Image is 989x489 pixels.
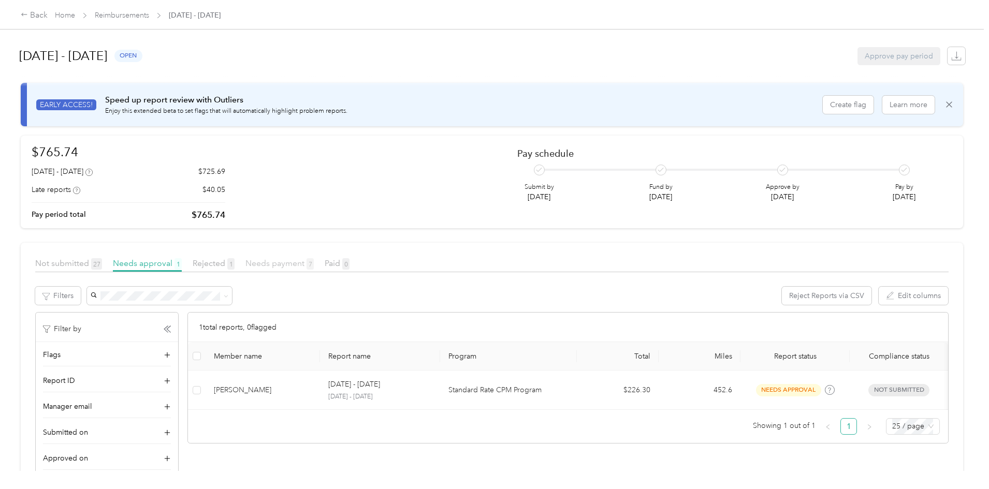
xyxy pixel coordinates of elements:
[585,352,650,361] div: Total
[32,143,225,161] h1: $765.74
[105,94,347,107] p: Speed up report review with Outliers
[43,401,92,412] span: Manager email
[245,258,314,268] span: Needs payment
[91,258,102,270] span: 27
[448,384,569,396] p: Standard Rate CPM Program
[892,419,934,434] span: 25 / page
[766,183,799,192] p: Approve by
[931,431,989,489] iframe: Everlance-gr Chat Button Frame
[43,427,88,438] span: Submitted on
[861,418,878,435] li: Next Page
[19,43,107,68] h1: [DATE] - [DATE]
[174,258,182,270] span: 1
[868,384,929,396] span: Not submitted
[193,258,235,268] span: Rejected
[206,342,320,371] th: Member name
[893,183,915,192] p: Pay by
[517,148,934,159] h2: Pay schedule
[782,287,871,305] button: Reject Reports via CSV
[766,191,799,202] p: [DATE]
[328,392,432,402] p: [DATE] - [DATE]
[659,371,740,410] td: 452.6
[893,191,915,202] p: [DATE]
[861,418,878,435] button: right
[105,107,347,116] p: Enjoy this extended beta to set flags that will automatically highlight problem reports.
[32,166,93,177] div: [DATE] - [DATE]
[667,352,732,361] div: Miles
[440,371,577,410] td: Standard Rate CPM Program
[841,419,856,434] a: 1
[525,191,554,202] p: [DATE]
[649,183,673,192] p: Fund by
[320,342,440,371] th: Report name
[36,99,96,110] span: EARLY ACCESS!
[113,258,182,268] span: Needs approval
[882,96,935,114] button: Learn more
[192,209,225,221] p: $765.74
[43,375,75,386] span: Report ID
[342,258,350,270] span: 0
[307,258,314,270] span: 7
[440,342,577,371] th: Program
[823,96,874,114] button: Create flag
[328,379,380,390] p: [DATE] - [DATE]
[879,287,948,305] button: Edit columns
[886,418,940,435] div: Page Size
[202,184,225,195] p: $40.05
[227,258,235,270] span: 1
[169,10,221,21] span: [DATE] - [DATE]
[114,50,142,62] span: open
[820,418,836,435] button: left
[858,352,940,361] span: Compliance status
[95,11,149,20] a: Reimbursements
[820,418,836,435] li: Previous Page
[525,183,554,192] p: Submit by
[32,209,86,220] p: Pay period total
[840,418,857,435] li: 1
[753,418,816,434] span: Showing 1 out of 1
[188,313,948,342] div: 1 total reports, 0 flagged
[55,11,75,20] a: Home
[756,384,821,396] span: needs approval
[649,191,673,202] p: [DATE]
[214,384,312,396] div: [PERSON_NAME]
[32,184,80,195] div: Late reports
[43,349,61,360] span: Flags
[866,424,872,430] span: right
[43,323,81,334] p: Filter by
[825,424,831,430] span: left
[214,352,312,361] div: Member name
[35,287,81,305] button: Filters
[577,371,659,410] td: $226.30
[198,166,225,177] p: $725.69
[325,258,350,268] span: Paid
[749,352,841,361] span: Report status
[21,9,48,22] div: Back
[43,453,88,464] span: Approved on
[35,258,102,268] span: Not submitted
